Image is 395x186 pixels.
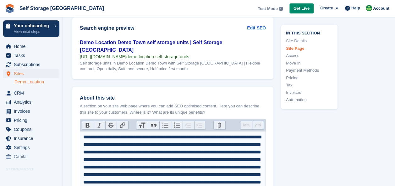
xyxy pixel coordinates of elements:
[14,42,52,51] span: Home
[6,166,63,173] span: Storefront
[286,82,332,88] a: Tax
[286,89,332,96] a: Invoices
[5,4,14,13] img: stora-icon-8386f47178a22dfd0bd8f6a31ec36ba5ce8667c1dd55bd0f319d3a0aa187defe.svg
[286,60,332,66] a: Move In
[286,45,332,51] a: Site Page
[14,29,51,34] p: View next steps
[14,107,52,116] span: Invoices
[126,54,189,59] span: demo-location-self-storage-units
[3,69,59,78] a: menu
[171,121,183,129] button: Numbers
[94,121,105,129] button: Italic
[14,125,52,134] span: Coupons
[373,5,389,12] span: Account
[240,121,252,129] button: Undo
[80,54,126,59] span: [URL][DOMAIN_NAME]
[258,6,277,12] span: Test Mode
[3,107,59,116] a: menu
[3,89,59,97] a: menu
[252,121,264,129] button: Redo
[3,98,59,106] a: menu
[279,7,283,11] img: icon-info-grey-7440780725fd019a000dd9b08b2336e03edf1995a4989e88bcd33f0948082b44.svg
[14,134,52,143] span: Insurance
[14,79,59,85] a: Demo Location
[80,39,266,54] div: Demo Location Demo Town self storage units | Self Storage [GEOGRAPHIC_DATA]
[286,53,332,59] a: Access
[3,143,59,152] a: menu
[294,5,310,12] span: Get Live
[14,51,52,60] span: Tasks
[214,121,225,129] button: Attach Files
[320,5,333,11] span: Create
[286,29,332,35] span: In this section
[289,3,314,14] a: Get Live
[286,38,332,44] a: Site Details
[14,116,52,125] span: Pricing
[366,5,372,11] img: Mackenzie Wells
[3,51,59,60] a: menu
[3,20,59,37] a: Your onboarding View next steps
[159,121,171,129] button: Bullets
[247,25,266,31] a: Edit SEO
[3,125,59,134] a: menu
[14,143,52,152] span: Settings
[14,23,51,28] p: Your onboarding
[3,152,59,161] a: menu
[14,60,52,69] span: Subscriptions
[117,121,128,129] button: Link
[80,94,266,102] label: About this site
[80,25,247,31] h2: Search engine preview
[286,97,332,103] a: Automation
[3,60,59,69] a: menu
[286,75,332,81] a: Pricing
[136,121,148,129] button: Heading
[105,121,117,129] button: Strikethrough
[80,60,266,72] div: Self storage units in Demo Location Demo Town with Self Storage [GEOGRAPHIC_DATA] | Flexible cont...
[194,121,206,129] button: Increase Level
[80,103,266,115] p: A section on your site web page where you can add SEO optimised content. Here you can describe th...
[82,121,94,129] button: Bold
[14,152,52,161] span: Capital
[183,121,194,129] button: Decrease Level
[148,121,159,129] button: Quote
[286,67,332,74] a: Payment Methods
[14,69,52,78] span: Sites
[14,89,52,97] span: CRM
[14,98,52,106] span: Analytics
[3,134,59,143] a: menu
[17,3,107,13] a: Self Storage [GEOGRAPHIC_DATA]
[3,42,59,51] a: menu
[351,5,360,11] span: Help
[3,116,59,125] a: menu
